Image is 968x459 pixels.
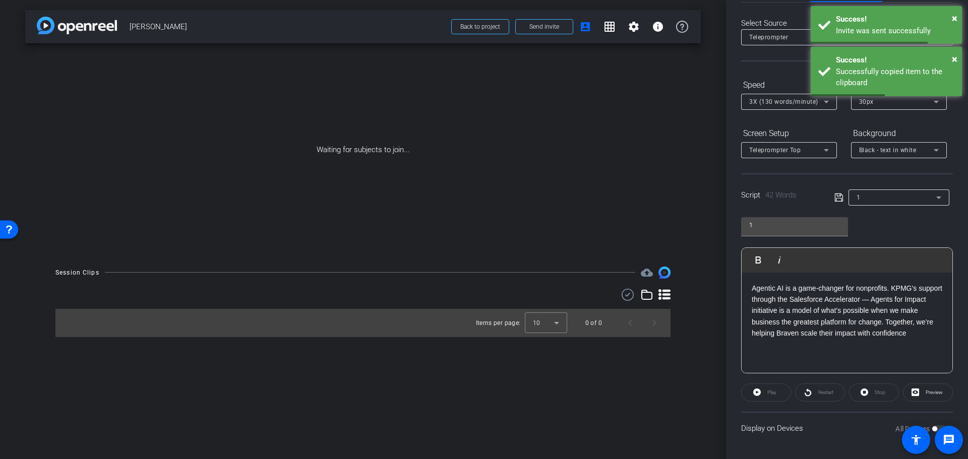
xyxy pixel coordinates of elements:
[749,219,840,231] input: Title
[765,190,797,200] span: 42 Words
[741,189,820,201] div: Script
[952,12,957,24] span: ×
[926,389,943,395] span: Preview
[741,125,837,142] div: Screen Setup
[25,43,701,256] div: Waiting for subjects to join...
[836,54,954,66] div: Success!
[859,98,874,105] span: 30px
[910,434,922,446] mat-icon: accessibility
[851,125,947,142] div: Background
[652,21,664,33] mat-icon: info
[55,268,99,278] div: Session Clips
[749,98,818,105] span: 3X (130 words/minute)
[603,21,616,33] mat-icon: grid_on
[460,23,500,30] span: Back to project
[579,21,591,33] mat-icon: account_box
[741,77,837,94] div: Speed
[895,424,932,434] label: All Devices
[857,194,861,201] span: 1
[628,21,640,33] mat-icon: settings
[943,434,955,446] mat-icon: message
[836,14,954,25] div: Success!
[749,147,801,154] span: Teleprompter Top
[836,66,954,89] div: Successfully copied item to the clipboard
[37,17,117,34] img: app-logo
[952,11,957,26] button: Close
[859,147,917,154] span: Black - text in white
[529,23,559,31] span: Send invite
[749,250,768,270] button: Bold (Ctrl+B)
[741,18,953,29] div: Select Source
[130,17,445,37] span: [PERSON_NAME]
[752,283,942,339] p: Agentic AI is a game-changer for nonprofits. KPMG’s support through the Salesforce Accelerator — ...
[836,25,954,37] div: Invite was sent successfully
[952,51,957,67] button: Close
[741,412,953,444] div: Display on Devices
[952,53,957,65] span: ×
[749,34,788,41] span: Teleprompter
